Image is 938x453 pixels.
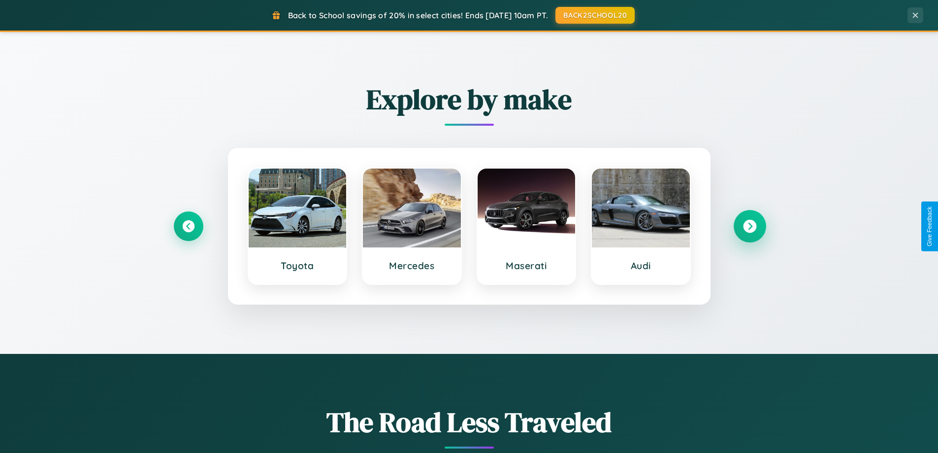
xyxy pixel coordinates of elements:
[259,260,337,272] h3: Toyota
[926,207,933,246] div: Give Feedback
[174,403,765,441] h1: The Road Less Traveled
[555,7,635,24] button: BACK2SCHOOL20
[602,260,680,272] h3: Audi
[174,80,765,118] h2: Explore by make
[487,260,566,272] h3: Maserati
[288,10,548,20] span: Back to School savings of 20% in select cities! Ends [DATE] 10am PT.
[373,260,451,272] h3: Mercedes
